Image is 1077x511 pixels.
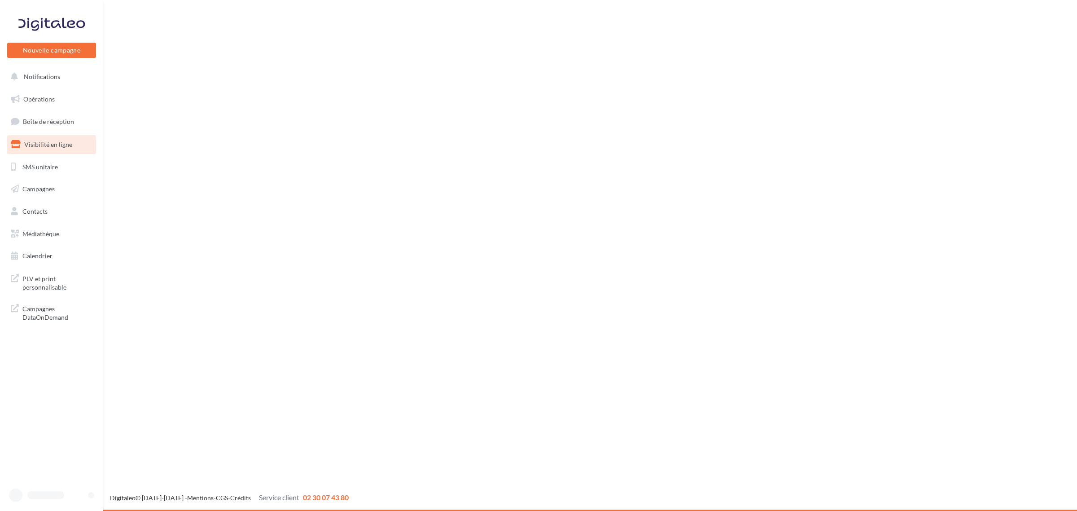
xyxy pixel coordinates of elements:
span: Opérations [23,95,55,103]
span: Contacts [22,207,48,215]
span: Campagnes DataOnDemand [22,303,92,322]
span: 02 30 07 43 80 [303,493,349,502]
button: Notifications [5,67,94,86]
span: Boîte de réception [23,118,74,125]
a: Campagnes [5,180,98,198]
a: SMS unitaire [5,158,98,176]
a: Médiathèque [5,225,98,243]
span: Service client [259,493,299,502]
a: Contacts [5,202,98,221]
span: © [DATE]-[DATE] - - - [110,494,349,502]
span: Calendrier [22,252,53,260]
a: Mentions [187,494,214,502]
span: Visibilité en ligne [24,141,72,148]
span: Médiathèque [22,230,59,238]
button: Nouvelle campagne [7,43,96,58]
span: Notifications [24,73,60,80]
a: CGS [216,494,228,502]
a: PLV et print personnalisable [5,269,98,295]
span: Campagnes [22,185,55,193]
a: Opérations [5,90,98,109]
a: Visibilité en ligne [5,135,98,154]
a: Digitaleo [110,494,136,502]
a: Crédits [230,494,251,502]
a: Calendrier [5,247,98,265]
a: Boîte de réception [5,112,98,131]
span: SMS unitaire [22,163,58,170]
span: PLV et print personnalisable [22,273,92,292]
a: Campagnes DataOnDemand [5,299,98,326]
